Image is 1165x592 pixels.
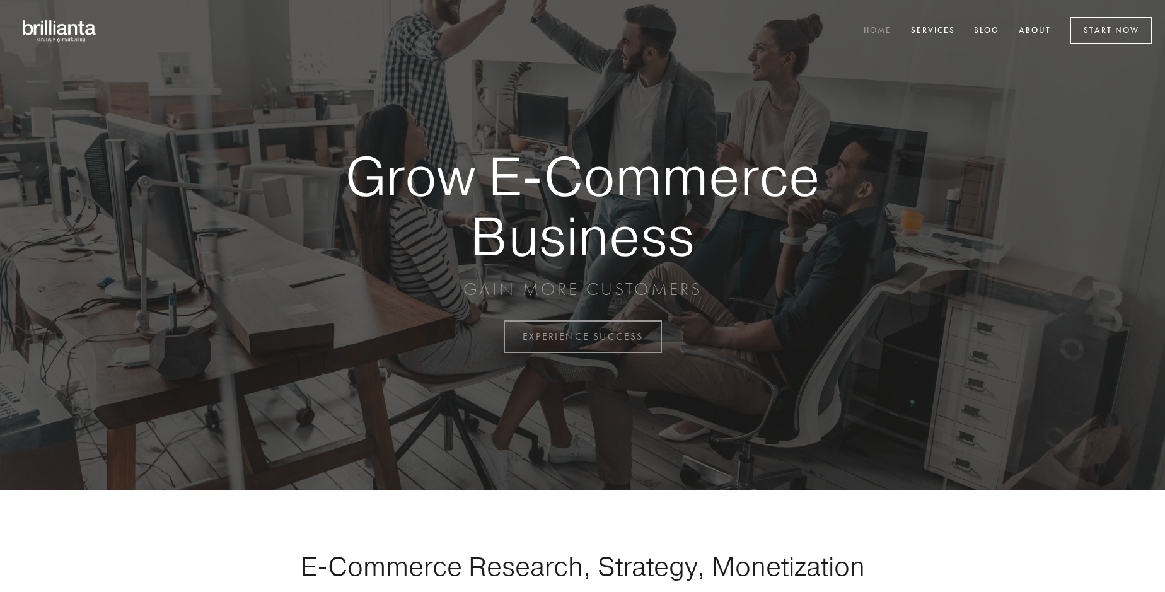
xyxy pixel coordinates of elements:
strong: Grow E-Commerce Business [301,146,864,265]
a: Start Now [1070,17,1152,44]
a: About [1011,21,1059,42]
img: brillianta - research, strategy, marketing [13,13,107,49]
h1: E-Commerce Research, Strategy, Monetization [261,550,904,582]
a: Blog [966,21,1007,42]
a: Services [903,21,963,42]
p: GAIN MORE CUSTOMERS [301,278,864,301]
a: Home [855,21,900,42]
a: EXPERIENCE SUCCESS [504,320,662,353]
